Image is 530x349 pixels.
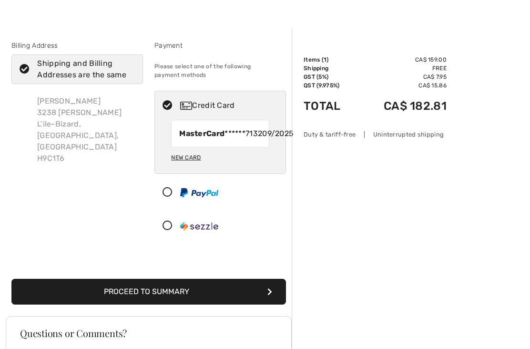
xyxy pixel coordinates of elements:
[180,100,279,111] div: Credit Card
[37,58,129,81] div: Shipping and Billing Addresses are the same
[357,90,447,122] td: CA$ 182.81
[30,88,143,172] div: [PERSON_NAME] 3238 [PERSON_NAME] L’ile-Bizard, [GEOGRAPHIC_DATA], [GEOGRAPHIC_DATA] H9C1T6
[357,55,447,64] td: CA$ 159.00
[357,64,447,73] td: Free
[304,130,447,139] div: Duty & tariff-free | Uninterrupted shipping
[357,73,447,81] td: CA$ 7.95
[154,41,286,51] div: Payment
[262,128,294,139] span: 09/2025
[180,102,192,110] img: Credit Card
[20,328,277,338] h3: Questions or Comments?
[304,81,357,90] td: QST (9.975%)
[180,188,218,197] img: PayPal
[304,55,357,64] td: Items ( )
[180,222,218,231] img: Sezzle
[171,149,201,166] div: New Card
[179,129,224,138] strong: MasterCard
[11,41,143,51] div: Billing Address
[154,54,286,87] div: Please select one of the following payment methods
[11,279,286,305] button: Proceed to Summary
[324,56,326,63] span: 1
[357,81,447,90] td: CA$ 15.86
[304,73,357,81] td: GST (5%)
[304,64,357,73] td: Shipping
[304,90,357,122] td: Total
